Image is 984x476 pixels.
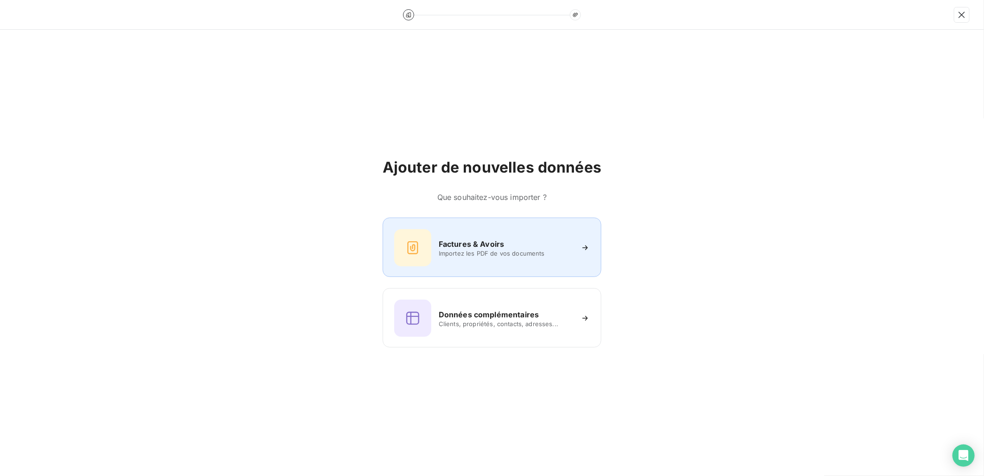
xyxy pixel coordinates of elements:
div: Open Intercom Messenger [952,444,975,467]
h6: Données complémentaires [439,309,539,320]
h2: Ajouter de nouvelles données [383,158,601,177]
span: Importez les PDF de vos documents [439,250,573,257]
h6: Que souhaitez-vous importer ? [383,192,601,203]
h6: Factures & Avoirs [439,238,505,250]
span: Clients, propriétés, contacts, adresses... [439,320,573,328]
